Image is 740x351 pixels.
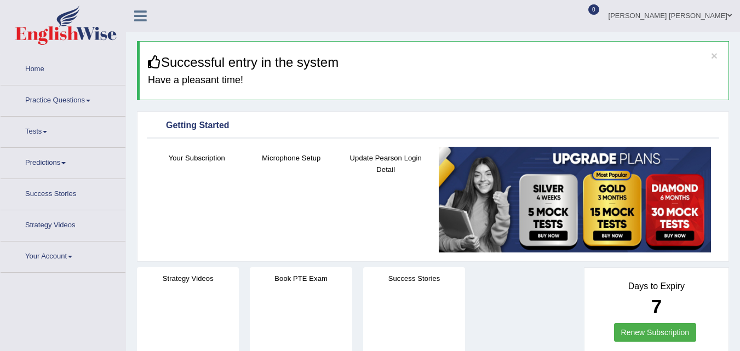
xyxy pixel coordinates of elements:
[1,210,125,238] a: Strategy Videos
[344,152,428,175] h4: Update Pearson Login Detail
[588,4,599,15] span: 0
[137,273,239,284] h4: Strategy Videos
[148,75,720,86] h4: Have a pleasant time!
[1,85,125,113] a: Practice Questions
[1,54,125,82] a: Home
[250,273,352,284] h4: Book PTE Exam
[1,148,125,175] a: Predictions
[363,273,465,284] h4: Success Stories
[596,281,716,291] h4: Days to Expiry
[439,147,712,252] img: small5.jpg
[1,117,125,144] a: Tests
[250,152,334,164] h4: Microphone Setup
[651,296,662,317] b: 7
[711,50,718,61] button: ×
[1,241,125,269] a: Your Account
[150,118,716,134] div: Getting Started
[1,179,125,206] a: Success Stories
[614,323,697,342] a: Renew Subscription
[148,55,720,70] h3: Successful entry in the system
[155,152,239,164] h4: Your Subscription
